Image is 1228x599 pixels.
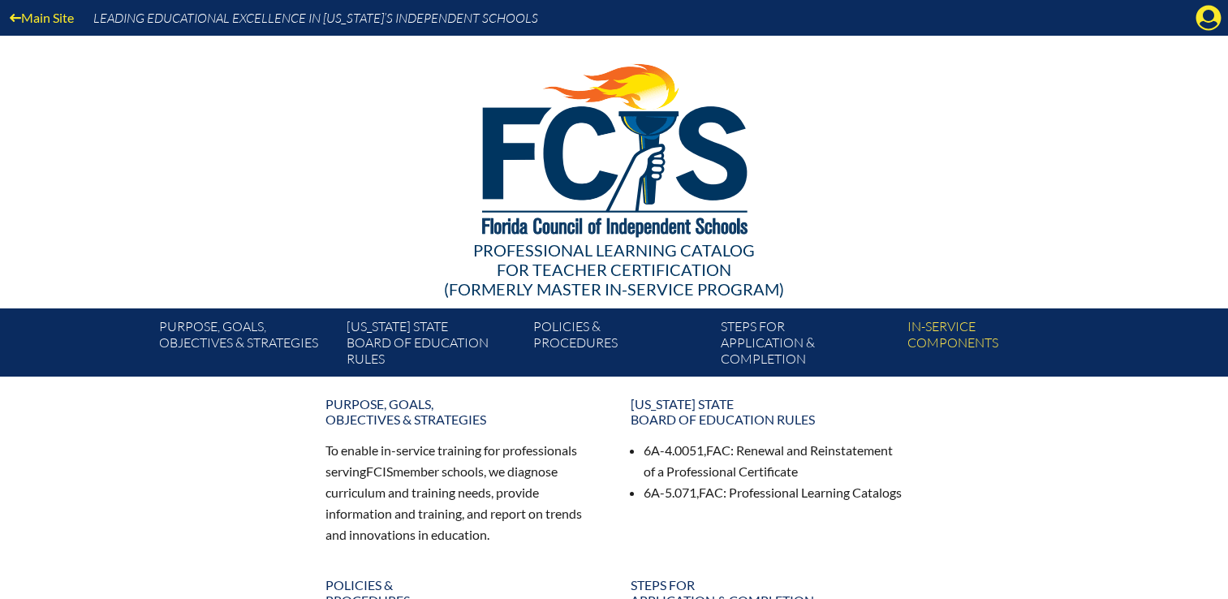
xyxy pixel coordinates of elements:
svg: Manage Account [1196,5,1222,31]
a: [US_STATE] StateBoard of Education rules [621,390,913,433]
img: FCISlogo221.eps [446,36,782,257]
a: Purpose, goals,objectives & strategies [153,315,339,377]
span: FAC [706,442,730,458]
a: Main Site [3,6,80,28]
span: FCIS [366,463,393,479]
a: Policies &Procedures [527,315,713,377]
span: FAC [699,485,723,500]
a: In-servicecomponents [901,315,1088,377]
a: Purpose, goals,objectives & strategies [316,390,608,433]
p: To enable in-service training for professionals serving member schools, we diagnose curriculum an... [325,440,598,545]
li: 6A-5.071, : Professional Learning Catalogs [644,482,903,503]
span: for Teacher Certification [497,260,731,279]
a: [US_STATE] StateBoard of Education rules [340,315,527,377]
a: Steps forapplication & completion [714,315,901,377]
div: Professional Learning Catalog (formerly Master In-service Program) [147,240,1082,299]
li: 6A-4.0051, : Renewal and Reinstatement of a Professional Certificate [644,440,903,482]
